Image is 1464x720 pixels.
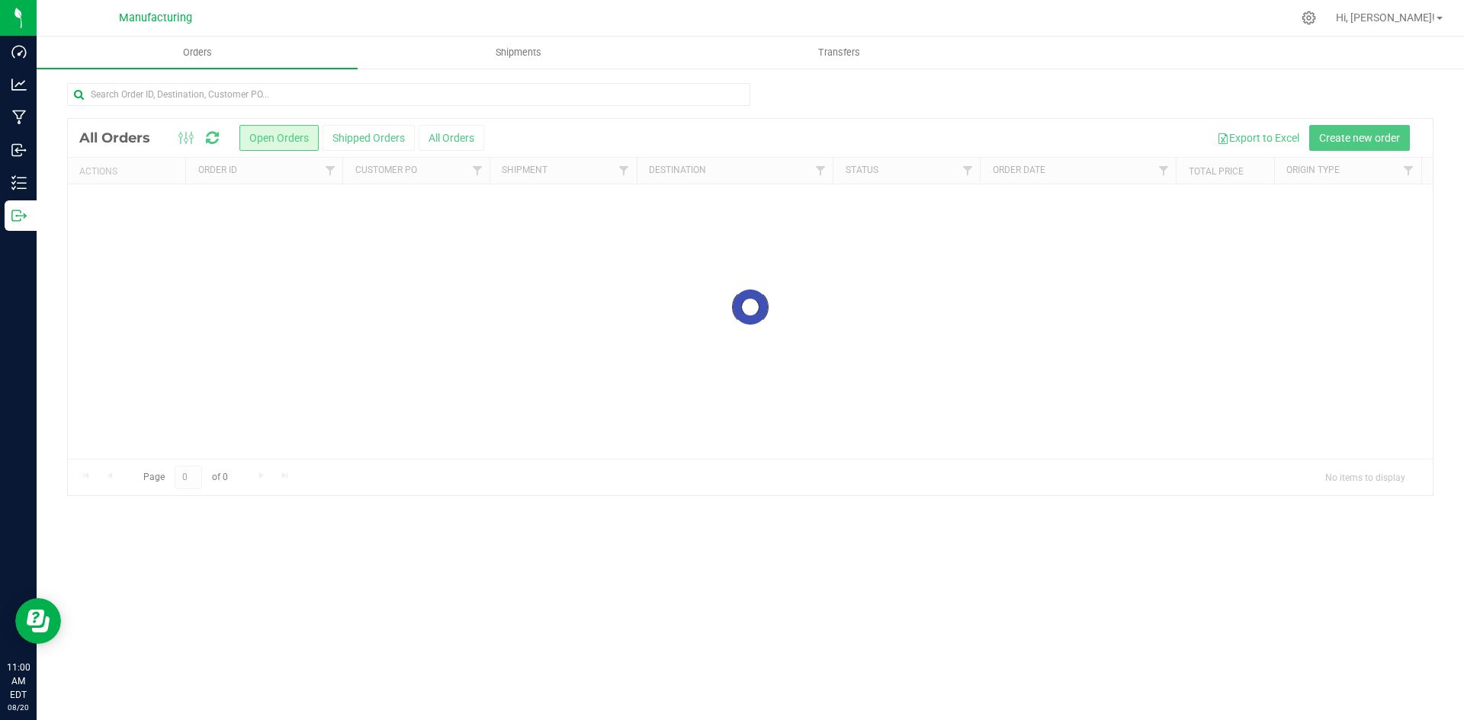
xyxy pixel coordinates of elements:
inline-svg: Analytics [11,77,27,92]
span: Transfers [798,46,881,59]
iframe: Resource center [15,598,61,644]
p: 11:00 AM EDT [7,661,30,702]
inline-svg: Inbound [11,142,27,158]
input: Search Order ID, Destination, Customer PO... [67,83,750,106]
inline-svg: Manufacturing [11,110,27,125]
inline-svg: Inventory [11,175,27,190]
span: Manufacturing [119,11,192,24]
a: Transfers [679,37,1000,69]
span: Orders [162,46,233,59]
a: Orders [37,37,358,69]
inline-svg: Dashboard [11,44,27,59]
div: Manage settings [1299,11,1318,25]
a: Shipments [358,37,679,69]
span: Shipments [475,46,562,59]
span: Hi, [PERSON_NAME]! [1336,11,1435,24]
p: 08/20 [7,702,30,713]
inline-svg: Outbound [11,208,27,223]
